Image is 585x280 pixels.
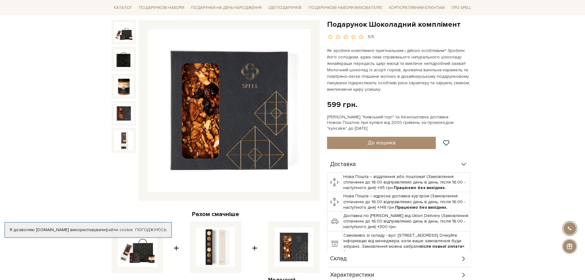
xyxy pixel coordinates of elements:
[114,22,134,42] img: Подарунок Шоколадний комплімент
[105,227,133,232] a: файли cookie
[266,3,304,13] a: Ідеї подарунків
[420,244,462,249] b: після повної оплати
[114,131,134,150] img: Подарунок Шоколадний комплімент
[342,231,470,256] td: Самовивіз зі складу - вул. [STREET_ADDRESS] Очікуйте інформацію від менеджера, коли ваше замовлен...
[114,76,134,96] img: Подарунок Шоколадний комплімент
[330,256,347,262] span: Склад
[368,34,374,40] div: 5/5
[196,227,235,267] img: Набір цукерок Побачення наосліп
[327,100,357,109] div: 599 грн.
[135,227,166,233] a: Погоджуюсь
[395,205,447,210] b: Працюємо без вихідних.
[118,227,157,267] img: Подарунок Шоколадний комплімент
[394,185,446,190] b: Працюємо без вихідних.
[274,227,314,267] img: Молочний шоколад з солоною карамеллю
[342,192,470,212] td: Нова Пошта – адресна доставка кур'єром (Замовлення сплаченні до 16:00 відправляємо день в день, п...
[114,49,134,69] img: Подарунок Шоколадний комплімент
[330,272,374,278] span: Характеристики
[306,2,385,13] a: Подарункові набори вихователю
[327,20,474,29] h1: Подарунок Шоколадний комплімент
[148,29,310,192] img: Подарунок Шоколадний комплімент
[137,3,187,13] a: Подарункові набори
[111,210,320,218] div: Разом смачніше
[368,139,396,146] span: До кошика
[342,172,470,192] td: Нова Пошта – відділення або поштомат (Замовлення сплаченні до 16:00 відправляємо день в день, піс...
[387,2,447,13] a: Корпоративним клієнтам
[327,47,471,93] p: Як зробити комплімент оригінальним і дійсно особливим? Зробити його солодким, адже смак справжньо...
[449,3,474,13] a: Про Spell
[330,162,356,167] span: Доставка
[5,227,171,233] div: Я дозволяю [DOMAIN_NAME] використовувати
[327,114,474,131] div: [PERSON_NAME] "Київський торт" та безкоштовна доставка Новою Поштою при купівлі від 2000 гривень ...
[189,3,264,13] a: Подарунки на День народження
[342,212,470,231] td: Доставка по [PERSON_NAME] від Uklon Delivery (Замовлення сплаченні до 16:00 відправляємо день в д...
[327,137,436,149] button: До кошика
[114,104,134,123] img: Подарунок Шоколадний комплімент
[111,3,135,13] a: Каталог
